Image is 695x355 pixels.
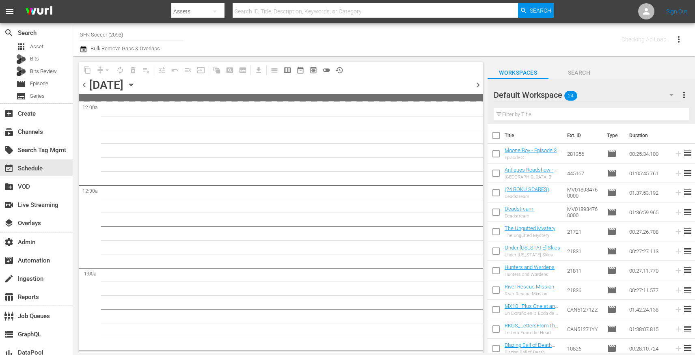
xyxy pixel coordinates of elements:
[683,304,693,314] span: reorder
[564,319,604,339] td: CAN51271YY
[505,342,555,354] a: Blazing Ball of Death Escape
[683,285,693,295] span: reorder
[607,168,617,178] span: Episode
[674,208,683,217] svg: Add to Schedule
[505,174,561,180] div: [GEOGRAPHIC_DATA] 2
[4,182,14,191] span: VOD
[265,62,281,78] span: Day Calendar View
[505,303,558,315] a: MX10_ Plus One at an Amish Wedding
[16,42,26,52] span: Asset
[626,164,671,183] td: 01:05:45.761
[607,285,617,295] span: Episode
[505,124,562,147] th: Title
[281,64,294,77] span: Week Calendar View
[607,246,617,256] span: Episode
[223,64,236,77] span: Create Search Block
[564,183,604,202] td: MV018934760000
[602,124,624,147] th: Type
[309,66,317,74] span: preview_outlined
[30,43,43,51] span: Asset
[683,187,693,197] span: reorder
[564,164,604,183] td: 445167
[607,188,617,198] span: Episode
[607,344,617,353] span: Episode
[674,325,683,333] svg: Add to Schedule
[94,64,114,77] span: Remove Gaps & Overlaps
[505,194,561,199] div: Deadstream
[674,286,683,295] svg: Add to Schedule
[548,68,609,78] span: Search
[683,324,693,333] span: reorder
[4,200,14,210] span: Live Streaming
[626,202,671,222] td: 01:36:59.965
[674,305,683,314] svg: Add to Schedule
[81,64,94,77] span: Copy Lineup
[30,80,48,88] span: Episode
[4,28,14,38] span: Search
[89,45,160,52] span: Bulk Remove Gaps & Overlaps
[505,167,558,185] a: Antiques Roadshow - [GEOGRAPHIC_DATA] 2 (S47E13)
[194,64,207,77] span: Update Metadata from Key Asset
[505,330,561,336] div: Letters From the Heart
[626,261,671,280] td: 00:27:11.770
[153,62,168,78] span: Customize Events
[505,225,555,231] a: The Ungutted Mystery
[30,92,45,100] span: Series
[564,87,577,104] span: 24
[683,207,693,217] span: reorder
[236,64,249,77] span: Create Series Block
[473,80,483,90] span: chevron_right
[283,66,291,74] span: calendar_view_week_outlined
[16,54,26,64] div: Bits
[683,246,693,256] span: reorder
[4,329,14,339] span: GraphQL
[562,124,602,147] th: Ext. ID
[4,256,14,265] span: Automation
[674,169,683,178] svg: Add to Schedule
[683,168,693,178] span: reorder
[320,64,333,77] span: 24 hours Lineup View is OFF
[322,66,330,74] span: toggle_off
[518,3,554,18] button: Search
[626,241,671,261] td: 00:27:27.113
[624,124,673,147] th: Duration
[16,67,26,76] div: Bits Review
[505,233,555,238] div: The Ungutted Mystery
[4,292,14,302] span: Reports
[505,147,560,159] a: Moone Boy - Episode 3 (S1E3)
[505,245,560,251] a: Under [US_STATE] Skies
[564,280,604,300] td: 21836
[626,280,671,300] td: 00:27:11.577
[294,64,307,77] span: Month Calendar View
[4,109,14,118] span: Create
[607,207,617,217] span: Episode
[89,78,123,92] div: [DATE]
[564,261,604,280] td: 21811
[30,55,39,63] span: Bits
[114,64,127,77] span: Loop Content
[622,36,669,43] span: Checking Ad Load..
[564,144,604,164] td: 281356
[564,222,604,241] td: 21721
[494,84,681,106] div: Default Workspace
[505,272,555,277] div: Hunters and Wardens
[4,145,14,155] span: Search Tag Mgmt
[4,311,14,321] span: Job Queues
[607,227,617,237] span: Episode
[207,62,223,78] span: Refresh All Search Blocks
[505,323,558,335] a: RKUS_LettersFromTheHeart
[488,68,548,78] span: Workspaces
[140,64,153,77] span: Clear Lineup
[683,148,693,158] span: reorder
[683,265,693,275] span: reorder
[607,266,617,275] span: Episode
[505,206,533,212] a: Deadstream
[505,186,552,198] a: (24 ROKU SCARES) Deadstream
[674,344,683,353] svg: Add to Schedule
[4,164,14,173] span: Schedule
[296,66,304,74] span: date_range_outlined
[505,252,560,258] div: Under [US_STATE] Skies
[674,247,683,256] svg: Add to Schedule
[505,284,554,290] a: River Rescue Mission
[505,291,554,297] div: River Rescue Mission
